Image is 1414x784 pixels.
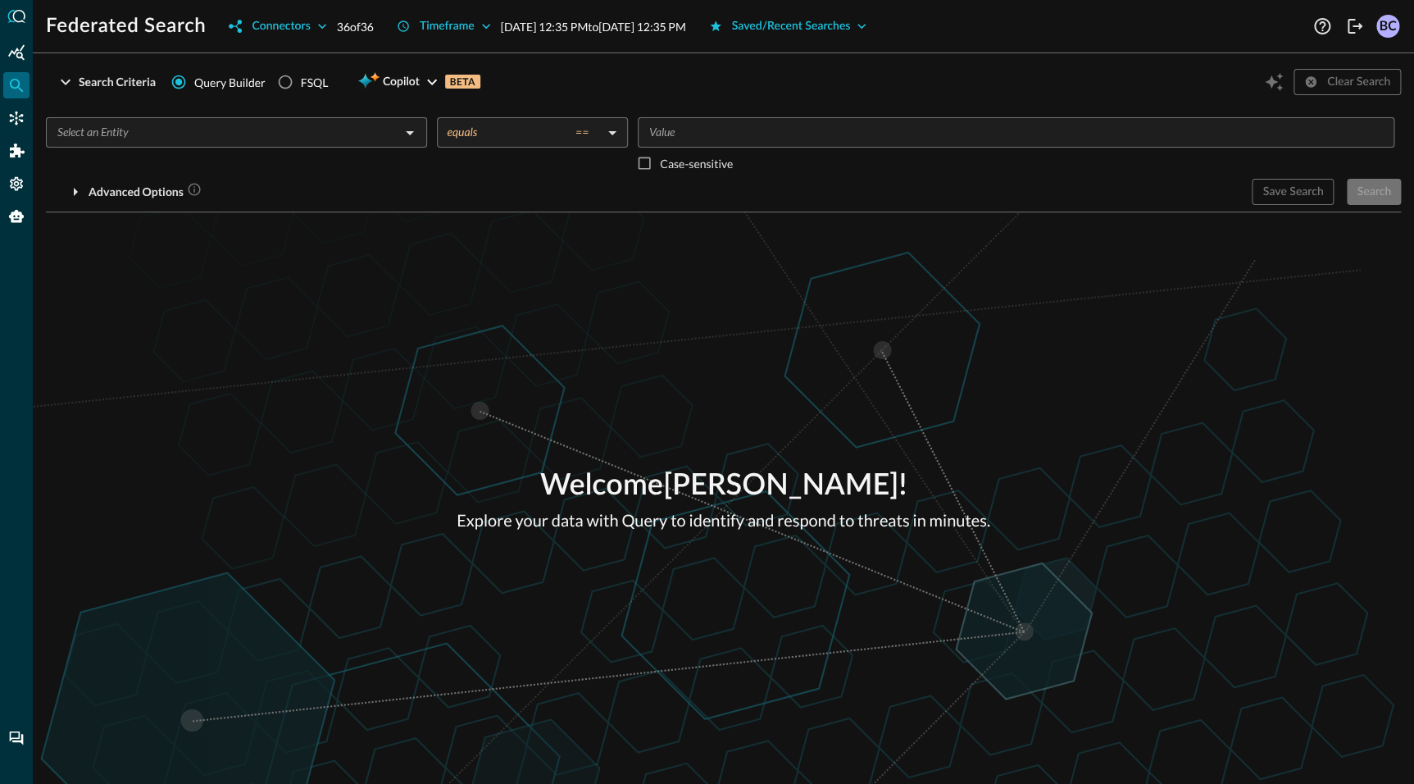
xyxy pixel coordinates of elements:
button: Advanced Options [46,179,211,205]
div: Federated Search [3,72,30,98]
button: Timeframe [387,13,501,39]
input: Value [643,122,1387,143]
input: Select an Entity [51,122,395,143]
div: Query Agent [3,203,30,230]
button: Search Criteria [46,69,166,95]
div: FSQL [301,74,329,91]
p: Welcome [PERSON_NAME] ! [457,464,990,508]
div: Saved/Recent Searches [732,16,851,37]
div: BC [1376,15,1399,38]
p: [DATE] 12:35 PM to [DATE] 12:35 PM [501,18,686,35]
button: Help [1309,13,1335,39]
button: Open [398,121,421,144]
div: Connectors [3,105,30,131]
div: Search Criteria [79,72,156,93]
div: Advanced Options [89,182,202,203]
div: Connectors [252,16,310,37]
p: Explore your data with Query to identify and respond to threats in minutes. [457,508,990,533]
p: Case-sensitive [660,155,733,172]
h1: Federated Search [46,13,206,39]
span: == [575,125,589,139]
div: Settings [3,171,30,197]
div: Summary Insights [3,39,30,66]
div: equals [447,125,602,139]
span: Copilot [383,72,420,93]
span: Query Builder [194,74,266,91]
button: Connectors [219,13,336,39]
p: BETA [445,75,480,89]
button: Logout [1342,13,1368,39]
button: CopilotBETA [348,69,489,95]
button: Saved/Recent Searches [699,13,877,39]
p: 36 of 36 [337,18,374,35]
div: Chat [3,725,30,751]
span: equals [447,125,477,139]
div: Timeframe [420,16,475,37]
div: Addons [4,138,30,164]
